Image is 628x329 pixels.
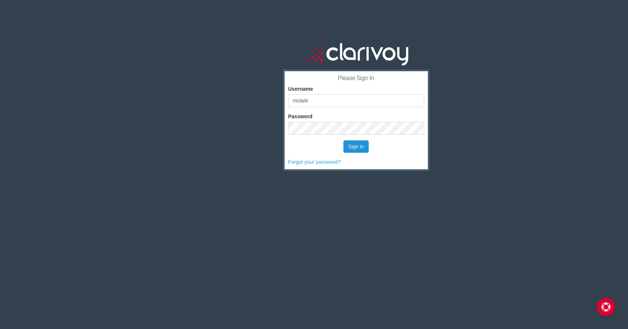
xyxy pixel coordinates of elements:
h3: Please Sign In [288,75,424,82]
label: Password [288,113,313,120]
input: Username [288,94,424,107]
button: Sign in [343,140,369,153]
img: clarivoy_whitetext_transbg.svg [304,40,408,66]
a: Forgot your password? [288,159,341,165]
label: Username [288,85,313,93]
